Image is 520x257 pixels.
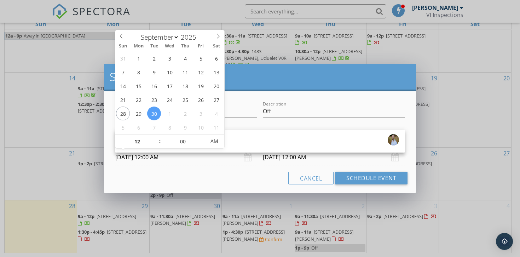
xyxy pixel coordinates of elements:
span: September 15, 2025 [132,79,145,93]
span: Sat [209,44,224,48]
h2: Schedule Event [110,70,410,84]
span: Mon [131,44,146,48]
span: October 2, 2025 [178,107,192,120]
span: September 26, 2025 [194,93,208,107]
span: September 7, 2025 [116,65,130,79]
span: September 22, 2025 [132,93,145,107]
span: October 11, 2025 [209,120,223,134]
span: October 1, 2025 [163,107,177,120]
span: September 21, 2025 [116,93,130,107]
span: September 28, 2025 [116,107,130,120]
span: Sun [115,44,131,48]
span: September 19, 2025 [194,79,208,93]
span: September 27, 2025 [209,93,223,107]
span: September 1, 2025 [132,51,145,65]
span: September 25, 2025 [178,93,192,107]
span: September 29, 2025 [132,107,145,120]
span: September 16, 2025 [147,79,161,93]
span: September 13, 2025 [209,65,223,79]
span: September 2, 2025 [147,51,161,65]
span: September 3, 2025 [163,51,177,65]
span: Thu [178,44,193,48]
span: September 24, 2025 [163,93,177,107]
span: September 17, 2025 [163,79,177,93]
span: September 20, 2025 [209,79,223,93]
span: October 4, 2025 [209,107,223,120]
span: August 31, 2025 [116,51,130,65]
img: dsc_6528_copy.jpeg [388,134,399,145]
span: September 8, 2025 [132,65,145,79]
div: Open Intercom Messenger [496,233,513,250]
span: October 3, 2025 [194,107,208,120]
input: Select date [115,149,257,166]
button: Cancel [288,172,334,184]
span: September 4, 2025 [178,51,192,65]
span: September 11, 2025 [178,65,192,79]
span: October 9, 2025 [178,120,192,134]
span: September 14, 2025 [116,79,130,93]
input: Select date [263,149,405,166]
span: September 18, 2025 [178,79,192,93]
span: Tue [146,44,162,48]
span: October 6, 2025 [132,120,145,134]
span: September 9, 2025 [147,65,161,79]
span: October 5, 2025 [116,120,130,134]
input: Year [179,33,202,42]
span: September 5, 2025 [194,51,208,65]
button: Schedule Event [335,172,408,184]
span: September 6, 2025 [209,51,223,65]
span: October 8, 2025 [163,120,177,134]
span: September 23, 2025 [147,93,161,107]
span: Wed [162,44,178,48]
span: Fri [193,44,209,48]
span: September 12, 2025 [194,65,208,79]
span: September 10, 2025 [163,65,177,79]
span: Click to toggle [204,134,224,148]
span: October 10, 2025 [194,120,208,134]
span: : [159,134,161,148]
span: October 7, 2025 [147,120,161,134]
span: September 30, 2025 [147,107,161,120]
